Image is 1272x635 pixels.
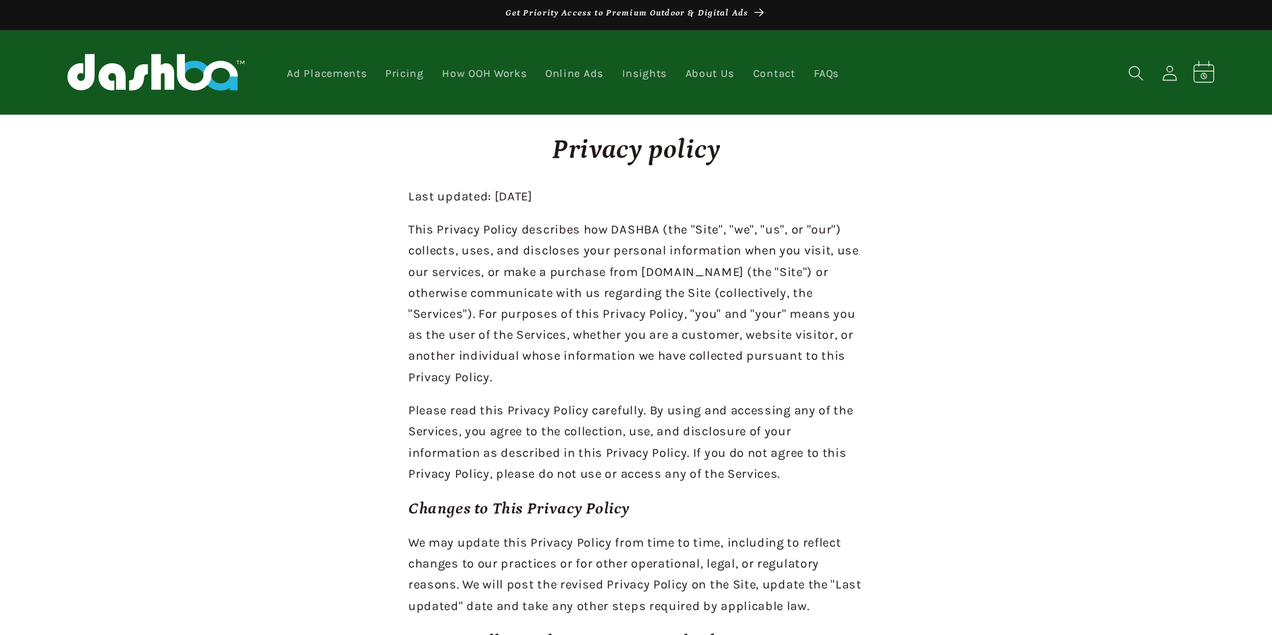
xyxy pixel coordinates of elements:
[287,67,366,80] span: Ad Placements
[1119,57,1153,91] summary: Search
[408,186,864,207] p: Last updated: [DATE]
[814,67,839,80] span: FAQs
[613,57,676,90] a: Insights
[408,133,864,168] h1: Privacy policy
[505,8,748,18] span: Get Priority Access to Premium Outdoor & Digital Ads
[536,57,613,90] a: Online Ads
[408,219,864,388] p: This Privacy Policy describes how DASHBA (the "Site", "we", "us", or "our") collects, uses, and d...
[676,57,744,90] a: About Us
[408,400,864,485] p: Please read this Privacy Policy carefully. By using and accessing any of the Services, you agree ...
[54,38,256,108] img: Dashba Ads campaign visual
[545,67,603,80] span: Online Ads
[408,532,864,617] p: We may update this Privacy Policy from time to time, including to reflect changes to our practice...
[753,67,796,80] span: Contact
[433,57,536,90] a: How OOH Works
[442,67,526,80] span: How OOH Works
[622,67,667,80] span: Insights
[376,57,433,90] a: Pricing
[385,67,424,80] span: Pricing
[278,57,377,90] a: Ad Placements
[804,57,848,90] a: FAQs
[408,498,864,519] h2: Changes to This Privacy Policy
[686,67,735,80] span: About Us
[48,33,262,114] a: Dashba Ads campaign visual
[744,57,804,90] a: Contact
